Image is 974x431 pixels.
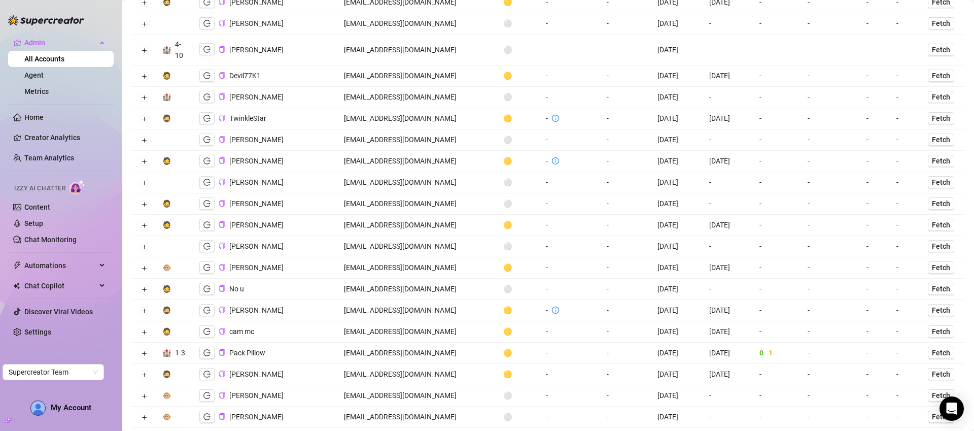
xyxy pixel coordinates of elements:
button: Copy Account UID [219,307,225,314]
img: AD_cMMTxCeTpmN1d5MnKJ1j-_uXZCpTKapSSqNGg4PyXtR_tCW7gZXTNmFz2tpVv9LSyNV7ff1CaS4f4q0HLYKULQOwoM5GQR... [31,401,45,415]
td: [EMAIL_ADDRESS][DOMAIN_NAME] [338,108,497,129]
td: - [753,65,802,87]
span: copy [219,371,225,377]
td: [DATE] [651,65,703,87]
td: - [753,108,802,129]
button: logout [199,197,215,210]
td: [EMAIL_ADDRESS][DOMAIN_NAME] [338,193,497,215]
span: logout [203,371,211,378]
button: Copy Account UID [219,371,225,378]
span: 🟡 [503,157,512,165]
a: Metrics [24,87,49,95]
button: Expand row [140,179,148,187]
td: [DATE] [651,35,703,65]
span: - [808,114,810,122]
span: Supercreator Team [9,364,98,380]
td: [EMAIL_ADDRESS][DOMAIN_NAME] [338,87,497,108]
td: - [540,65,601,87]
span: Devil77K1 [229,72,261,80]
span: Fetch [932,413,950,421]
div: 🏰 [162,44,171,55]
button: Copy Account UID [219,93,225,101]
button: Fetch [928,389,954,402]
span: Fetch [932,19,950,27]
span: copy [219,72,225,79]
td: - [601,172,651,193]
div: - [546,305,548,316]
td: - [753,215,802,236]
td: [EMAIL_ADDRESS][DOMAIN_NAME] [338,13,497,35]
span: Fetch [932,327,950,336]
button: Copy Account UID [219,221,225,229]
td: - [703,13,753,35]
td: - [753,129,802,151]
span: [PERSON_NAME] [229,93,284,101]
span: logout [203,328,211,335]
button: logout [199,389,215,402]
span: - [808,19,810,27]
span: Automations [24,257,96,274]
button: Fetch [928,134,954,146]
div: 4-10 [175,39,187,61]
button: logout [199,91,215,103]
span: logout [203,200,211,207]
button: Fetch [928,261,954,274]
button: Copy Account UID [219,413,225,421]
span: Fetch [932,93,950,101]
button: Fetch [928,411,954,423]
td: [DATE] [651,193,703,215]
div: 1-3 [175,347,185,358]
span: 🟡 [503,114,512,122]
button: Expand row [140,115,148,123]
td: [EMAIL_ADDRESS][DOMAIN_NAME] [338,129,497,151]
span: logout [203,285,211,292]
td: - [753,172,802,193]
td: - [860,129,890,151]
td: - [540,87,601,108]
td: - [890,13,922,35]
td: - [890,129,922,151]
button: logout [199,43,215,55]
td: [DATE] [651,151,703,172]
button: Copy Account UID [219,20,225,27]
button: Copy Account UID [219,136,225,144]
button: Expand row [140,371,148,379]
span: [PERSON_NAME] [229,157,284,165]
button: Fetch [928,304,954,316]
span: Fetch [932,114,950,122]
span: copy [219,285,225,292]
button: logout [199,70,215,82]
span: logout [203,93,211,101]
span: copy [219,413,225,420]
button: Expand row [140,20,148,28]
button: Copy Account UID [219,328,225,336]
span: logout [203,157,211,164]
button: Expand row [140,264,148,273]
a: Settings [24,328,51,336]
span: copy [219,115,225,121]
button: Copy Account UID [219,157,225,165]
span: Fetch [932,136,950,144]
div: 🏰 [162,347,171,358]
a: Team Analytics [24,154,74,162]
a: Setup [24,219,43,227]
span: copy [219,179,225,185]
span: ⚪ [503,136,512,144]
button: logout [199,261,215,274]
button: Fetch [928,197,954,210]
a: All Accounts [24,55,64,63]
span: ⚪ [503,200,512,208]
span: Fetch [932,221,950,229]
button: Fetch [928,219,954,231]
span: logout [203,413,211,420]
td: [DATE] [651,13,703,35]
span: crown [13,39,21,47]
span: Fetch [932,263,950,272]
span: copy [219,264,225,271]
span: - [808,46,810,54]
span: [PERSON_NAME] [229,178,284,186]
button: Fetch [928,112,954,124]
span: Fetch [932,306,950,314]
span: Fetch [932,391,950,400]
span: logout [203,243,211,250]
